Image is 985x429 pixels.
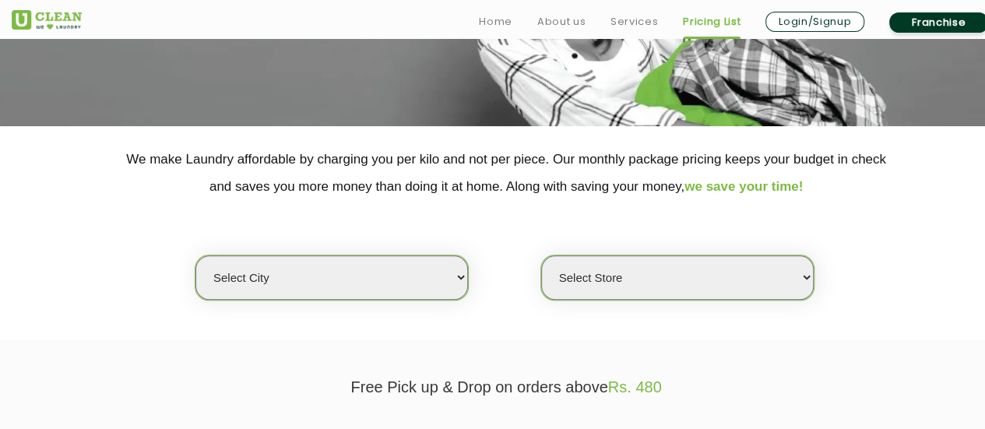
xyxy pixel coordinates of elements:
[608,378,662,396] span: Rs. 480
[479,12,512,31] a: Home
[765,12,864,32] a: Login/Signup
[610,12,658,31] a: Services
[537,12,586,31] a: About us
[12,10,82,30] img: UClean Laundry and Dry Cleaning
[684,179,803,194] span: we save your time!
[683,12,741,31] a: Pricing List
